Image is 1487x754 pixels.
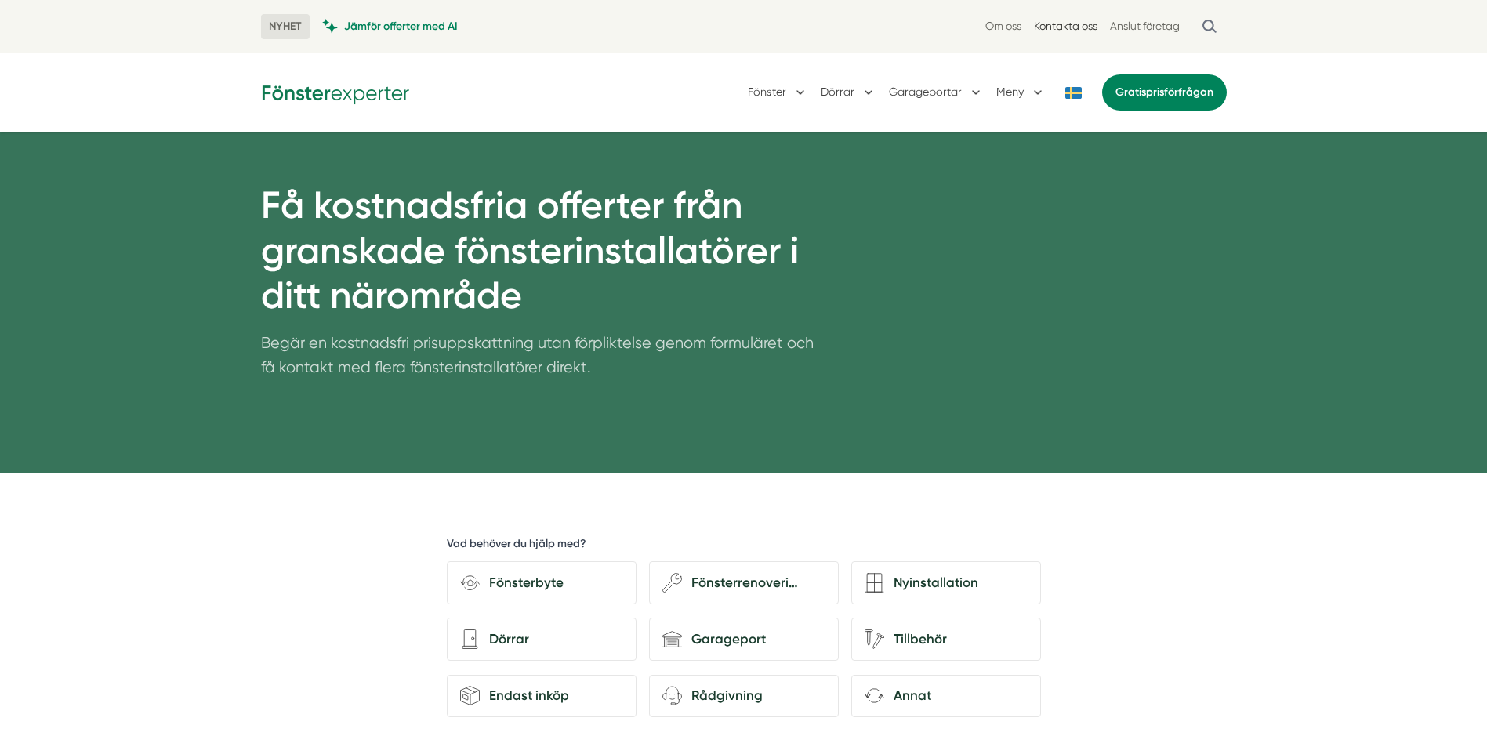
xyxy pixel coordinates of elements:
button: Meny [996,72,1046,113]
h1: Få kostnadsfria offerter från granskade fönsterinstallatörer i ditt närområde [261,183,814,331]
span: NYHET [261,14,310,39]
a: Om oss [985,19,1021,34]
button: Garageportar [889,72,984,113]
a: Gratisprisförfrågan [1102,74,1227,111]
button: Fönster [748,72,808,113]
a: Kontakta oss [1034,19,1097,34]
img: Fönsterexperter Logotyp [261,80,410,104]
button: Öppna sök [1192,13,1227,41]
button: Dörrar [821,72,876,113]
span: Gratis [1115,85,1146,99]
h5: Vad behöver du hjälp med? [447,536,586,556]
p: Begär en kostnadsfri prisuppskattning utan förpliktelse genom formuläret och få kontakt med flera... [261,331,814,388]
span: Jämför offerter med AI [344,19,458,34]
a: Jämför offerter med AI [322,19,458,34]
a: Anslut företag [1110,19,1180,34]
